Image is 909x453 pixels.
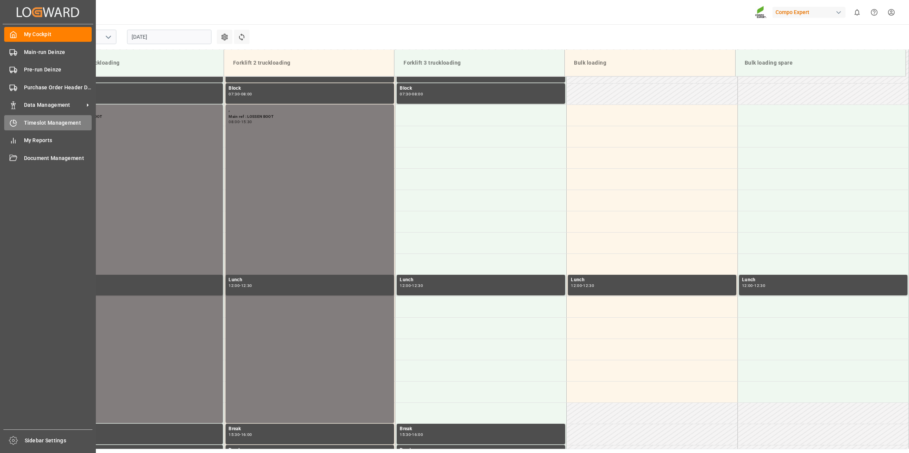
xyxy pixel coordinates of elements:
div: 12:00 [229,284,240,287]
input: DD.MM.YYYY [127,30,211,44]
span: Purchase Order Header Deinze [24,84,92,92]
div: 16:00 [412,433,423,436]
div: 08:00 [229,120,240,124]
div: Forklift 2 truckloading [230,56,388,70]
div: Lunch [229,276,391,284]
div: Block [400,85,562,92]
div: , [229,106,391,114]
div: 07:30 [229,92,240,96]
div: 08:00 [412,92,423,96]
div: , [57,106,220,114]
div: 07:30 [400,92,411,96]
div: Break [57,425,220,433]
div: 12:30 [583,284,594,287]
div: - [411,92,412,96]
a: Pre-run Deinze [4,62,92,77]
div: Lunch [742,276,904,284]
div: Bulk loading spare [742,56,899,70]
div: - [753,284,754,287]
span: Timeslot Management [24,119,92,127]
a: Timeslot Management [4,115,92,130]
div: 15:30 [229,433,240,436]
div: - [240,92,241,96]
div: 08:00 [241,92,252,96]
span: Sidebar Settings [25,437,93,445]
div: - [582,284,583,287]
a: Purchase Order Header Deinze [4,80,92,95]
button: show 0 new notifications [849,4,866,21]
a: Main-run Deinze [4,44,92,59]
div: Break [400,425,562,433]
div: Main ref : LOSSEN BOOT [57,114,220,120]
span: My Cockpit [24,30,92,38]
div: Forklift 1 truckloading [59,56,218,70]
div: 12:30 [754,284,765,287]
div: 12:30 [412,284,423,287]
div: 12:30 [241,284,252,287]
div: - [411,433,412,436]
div: Lunch [571,276,733,284]
button: Compo Expert [772,5,849,19]
div: 15:30 [241,120,252,124]
span: Document Management [24,154,92,162]
div: Lunch [400,276,562,284]
div: 15:30 [400,433,411,436]
span: Data Management [24,101,84,109]
span: Pre-run Deinze [24,66,92,74]
div: Break [229,425,391,433]
img: Screenshot%202023-09-29%20at%2010.02.21.png_1712312052.png [755,6,767,19]
div: Bulk loading [571,56,729,70]
div: Lunch [57,276,220,284]
div: - [240,120,241,124]
div: 12:00 [742,284,753,287]
button: open menu [102,31,114,43]
div: Block [229,85,391,92]
span: My Reports [24,136,92,144]
div: - [411,284,412,287]
div: - [240,284,241,287]
div: Forklift 3 truckloading [400,56,558,70]
button: Help Center [866,4,883,21]
div: - [240,433,241,436]
div: Compo Expert [772,7,845,18]
span: Main-run Deinze [24,48,92,56]
div: 12:00 [400,284,411,287]
div: Block [57,85,220,92]
a: My Cockpit [4,27,92,42]
div: 12:00 [571,284,582,287]
div: Main ref : LOSSEN BOOT [229,114,391,120]
div: 16:00 [241,433,252,436]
